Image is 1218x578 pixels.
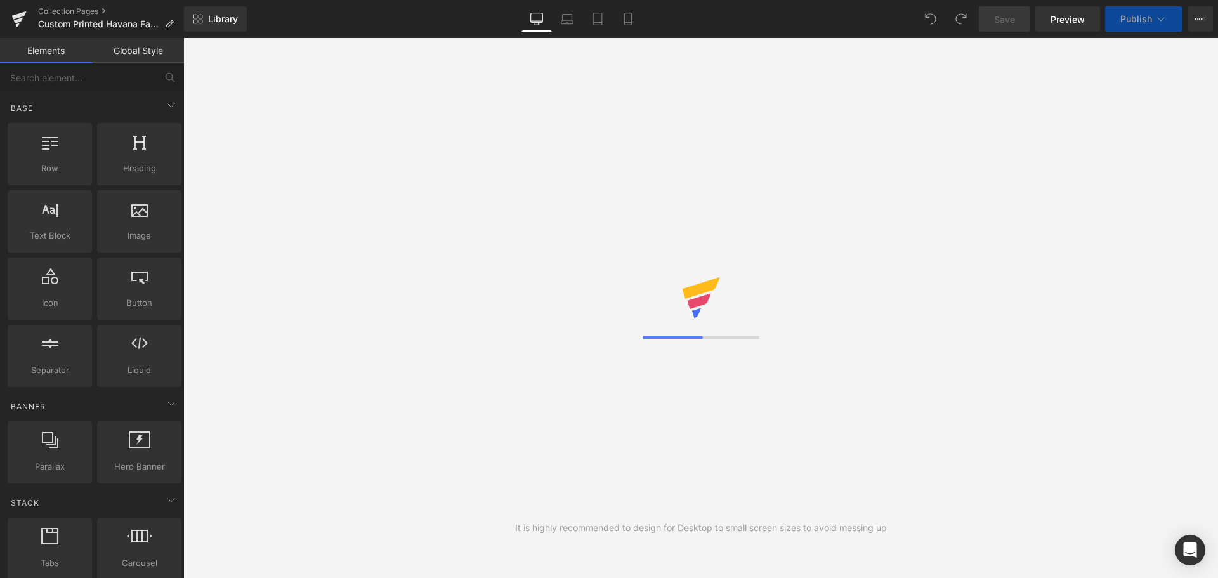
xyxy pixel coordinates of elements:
span: Banner [10,400,47,412]
button: Publish [1105,6,1182,32]
span: Library [208,13,238,25]
span: Image [101,229,178,242]
span: Custom Printed Havana Faux Burlap [38,19,160,29]
a: Mobile [613,6,643,32]
a: Laptop [552,6,582,32]
span: Parallax [11,460,88,473]
span: Stack [10,497,41,509]
span: Icon [11,296,88,310]
a: Tablet [582,6,613,32]
span: Separator [11,364,88,377]
span: Row [11,162,88,175]
a: Global Style [92,38,184,63]
button: Redo [948,6,974,32]
span: Heading [101,162,178,175]
a: Preview [1035,6,1100,32]
span: Tabs [11,556,88,570]
button: More [1188,6,1213,32]
span: Preview [1051,13,1085,26]
div: It is highly recommended to design for Desktop to small screen sizes to avoid messing up [515,521,887,535]
span: Hero Banner [101,460,178,473]
a: Desktop [521,6,552,32]
div: Open Intercom Messenger [1175,535,1205,565]
span: Base [10,102,34,114]
span: Button [101,296,178,310]
a: New Library [184,6,247,32]
span: Carousel [101,556,178,570]
span: Text Block [11,229,88,242]
span: Publish [1120,14,1152,24]
a: Collection Pages [38,6,184,16]
button: Undo [918,6,943,32]
span: Liquid [101,364,178,377]
span: Save [994,13,1015,26]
